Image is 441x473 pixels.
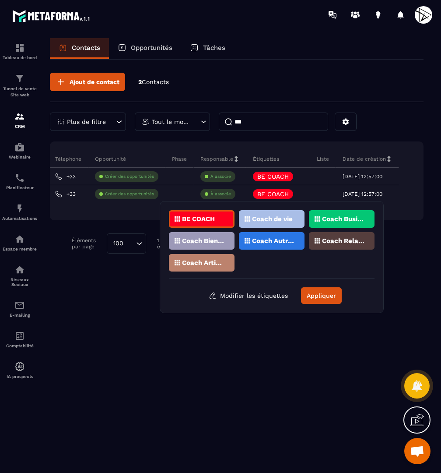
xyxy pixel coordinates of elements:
img: formation [14,42,25,53]
a: automationsautomationsWebinaire [2,135,37,166]
img: automations [14,234,25,244]
a: +33 [55,191,76,198]
p: Tâches [203,44,225,52]
a: schedulerschedulerPlanificateur [2,166,37,197]
span: 100 [110,239,126,248]
a: formationformationTunnel de vente Site web [2,67,37,105]
button: Appliquer [301,287,342,304]
input: Search for option [126,239,134,248]
p: Créer des opportunités [105,191,154,197]
a: accountantaccountantComptabilité [2,324,37,355]
a: emailemailE-mailing [2,293,37,324]
p: À associe [210,191,231,197]
img: formation [14,111,25,122]
p: Planificateur [2,185,37,190]
img: automations [14,142,25,152]
p: Réseaux Sociaux [2,277,37,287]
p: Coach Artistique [182,260,224,266]
p: CRM [2,124,37,129]
p: E-mailing [2,313,37,318]
p: Contacts [72,44,100,52]
a: +33 [55,173,76,180]
p: À associe [210,173,231,180]
a: social-networksocial-networkRéseaux Sociaux [2,258,37,293]
img: email [14,300,25,311]
p: Créer des opportunités [105,173,154,180]
p: Phase [172,155,187,162]
p: 2 [138,78,169,86]
p: Liste [317,155,329,162]
p: Tout le monde [152,119,191,125]
p: 1-2 sur 2 éléments [157,237,187,250]
p: Coach Business [322,216,364,222]
a: formationformationTableau de bord [2,36,37,67]
p: Responsable [200,155,233,162]
p: Coach Relations [322,238,364,244]
p: IA prospects [2,374,37,379]
p: Tunnel de vente Site web [2,86,37,98]
p: BE COACH [257,173,289,180]
div: Ouvrir le chat [404,438,430,464]
p: BE COACH [182,216,215,222]
a: formationformationCRM [2,105,37,135]
img: automations [14,203,25,214]
p: Coach Bien-être / Santé [182,238,224,244]
img: formation [14,73,25,84]
a: Opportunités [109,38,181,59]
p: Automatisations [2,216,37,221]
p: Webinaire [2,155,37,159]
p: Comptabilité [2,343,37,348]
img: automations [14,361,25,372]
button: Modifier les étiquettes [202,288,294,304]
a: automationsautomationsAutomatisations [2,197,37,227]
p: Étiquettes [253,155,279,162]
button: Ajout de contact [50,73,125,91]
p: [DATE] 12:57:00 [343,173,382,180]
a: Contacts [50,38,109,59]
img: accountant [14,331,25,341]
p: Téléphone [55,155,81,162]
a: automationsautomationsEspace membre [2,227,37,258]
p: Opportunité [95,155,126,162]
p: Éléments par page [72,237,102,250]
p: [DATE] 12:57:00 [343,191,382,197]
p: Tableau de bord [2,55,37,60]
p: Plus de filtre [67,119,106,125]
img: scheduler [14,173,25,183]
span: Contacts [142,78,169,85]
img: logo [12,8,91,24]
a: Tâches [181,38,234,59]
p: Date de création [343,155,386,162]
p: Espace membre [2,247,37,251]
p: Coach Autres [252,238,294,244]
p: BE COACH [257,191,289,197]
p: Coach de vie [252,216,293,222]
img: social-network [14,265,25,275]
span: Ajout de contact [70,78,119,86]
p: Opportunités [131,44,172,52]
div: Search for option [107,233,146,254]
